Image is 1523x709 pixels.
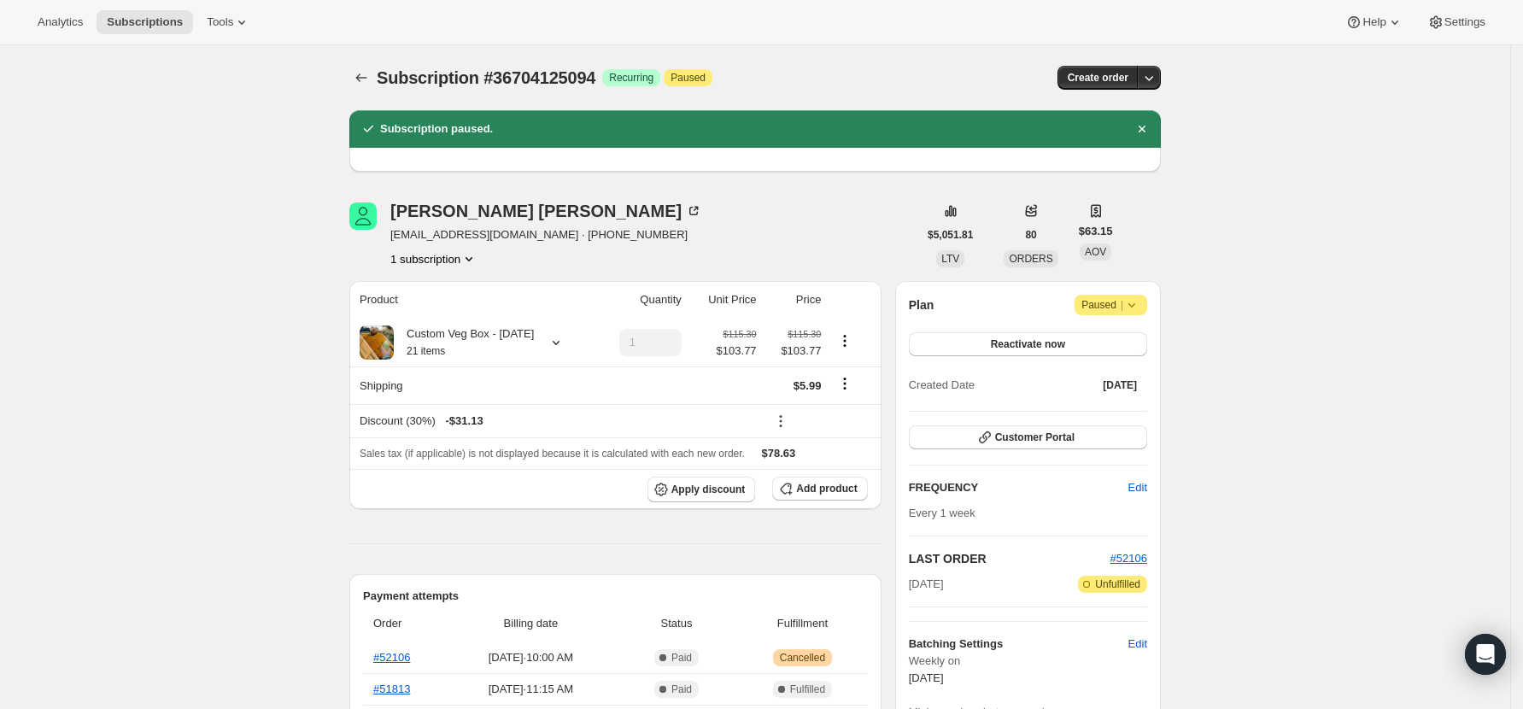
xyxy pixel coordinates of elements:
small: $115.30 [723,329,756,339]
h2: Payment attempts [363,588,868,605]
span: Status [616,615,737,632]
h6: Batching Settings [909,636,1128,653]
span: Unfulfilled [1095,577,1140,591]
a: #52106 [373,651,410,664]
a: #52106 [1110,552,1147,565]
span: $5,051.81 [928,228,973,242]
span: LTV [941,253,959,265]
button: #52106 [1110,550,1147,567]
span: Create order [1068,71,1128,85]
span: [DATE] · 11:15 AM [456,681,606,698]
button: Subscriptions [97,10,193,34]
span: $78.63 [762,447,796,460]
th: Price [762,281,827,319]
h2: Subscription paused. [380,120,493,138]
span: 80 [1025,228,1036,242]
button: $5,051.81 [917,223,983,247]
button: Edit [1118,630,1157,658]
span: ORDERS [1009,253,1052,265]
span: Every 1 week [909,507,975,519]
div: [PERSON_NAME] [PERSON_NAME] [390,202,702,220]
span: Recurring [609,71,653,85]
span: $5.99 [794,379,822,392]
span: Paid [671,683,692,696]
button: Dismiss notification [1130,117,1154,141]
span: Reactivate now [991,337,1065,351]
button: [DATE] [1092,373,1147,397]
button: Help [1335,10,1413,34]
span: $63.15 [1079,223,1113,240]
span: | [1121,298,1123,312]
th: Shipping [349,366,594,404]
span: $103.77 [717,343,757,360]
h2: LAST ORDER [909,550,1110,567]
small: $115.30 [788,329,821,339]
button: Add product [772,477,867,501]
span: [DATE] · 10:00 AM [456,649,606,666]
a: #51813 [373,683,410,695]
span: Subscription #36704125094 [377,68,595,87]
div: Custom Veg Box - [DATE] [394,325,534,360]
span: [DATE] [909,671,944,684]
div: Discount (30%) [360,413,757,430]
span: [DATE] [1103,378,1137,392]
span: Tools [207,15,233,29]
span: [EMAIL_ADDRESS][DOMAIN_NAME] · [PHONE_NUMBER] [390,226,702,243]
th: Order [363,605,451,642]
span: AOV [1085,246,1106,258]
span: Created Date [909,377,975,394]
button: Edit [1118,474,1157,501]
span: Apply discount [671,483,746,496]
span: Paused [1081,296,1140,313]
span: Add product [796,482,857,495]
span: [DATE] [909,576,944,593]
span: Paid [671,651,692,665]
img: product img [360,325,394,360]
small: 21 items [407,345,445,357]
span: Billing date [456,615,606,632]
span: Analytics [38,15,83,29]
h2: Plan [909,296,934,313]
span: Paused [671,71,706,85]
span: Help [1362,15,1385,29]
span: Sales tax (if applicable) is not displayed because it is calculated with each new order. [360,448,745,460]
button: Customer Portal [909,425,1147,449]
button: Reactivate now [909,332,1147,356]
button: Tools [196,10,261,34]
button: 80 [1015,223,1046,247]
span: Cancelled [780,651,825,665]
span: $103.77 [767,343,822,360]
h2: FREQUENCY [909,479,1128,496]
button: Subscriptions [349,66,373,90]
button: Product actions [831,331,858,350]
div: Open Intercom Messenger [1465,634,1506,675]
span: Settings [1444,15,1485,29]
th: Quantity [594,281,687,319]
button: Settings [1417,10,1496,34]
button: Create order [1057,66,1139,90]
button: Product actions [390,250,477,267]
span: Subscriptions [107,15,183,29]
button: Analytics [27,10,93,34]
span: Lillian Mulholland [349,202,377,230]
span: - $31.13 [446,413,483,430]
th: Product [349,281,594,319]
span: Weekly on [909,653,1147,670]
th: Unit Price [687,281,762,319]
button: Shipping actions [831,374,858,393]
span: Fulfilled [790,683,825,696]
span: Fulfillment [747,615,858,632]
span: Customer Portal [995,431,1075,444]
span: Edit [1128,636,1147,653]
button: Apply discount [647,477,756,502]
span: Edit [1128,479,1147,496]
